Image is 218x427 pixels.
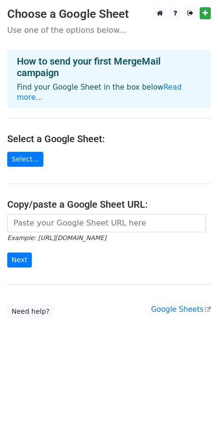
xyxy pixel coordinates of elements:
input: Paste your Google Sheet URL here [7,214,206,232]
input: Next [7,253,32,267]
a: Need help? [7,304,54,319]
a: Google Sheets [151,305,211,314]
h4: Select a Google Sheet: [7,133,211,145]
h3: Choose a Google Sheet [7,7,211,21]
small: Example: [URL][DOMAIN_NAME] [7,234,106,241]
h4: Copy/paste a Google Sheet URL: [7,199,211,210]
h4: How to send your first MergeMail campaign [17,55,201,79]
p: Use one of the options below... [7,25,211,35]
a: Select... [7,152,43,167]
a: Read more... [17,83,182,102]
p: Find your Google Sheet in the box below [17,82,201,103]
